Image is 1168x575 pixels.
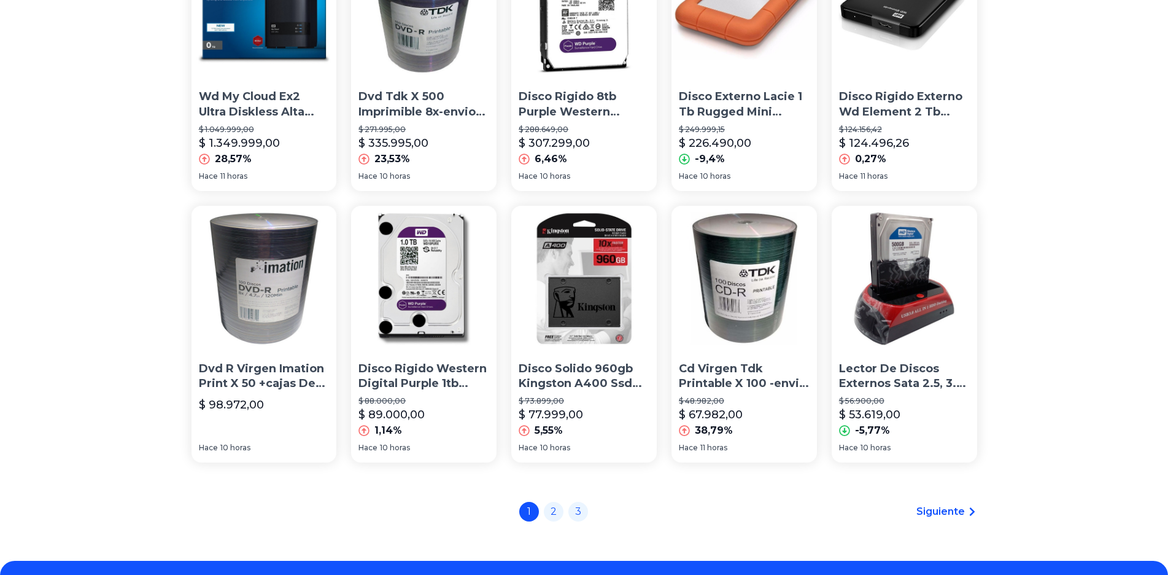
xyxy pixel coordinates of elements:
[695,152,725,166] p: -9,4%
[679,171,698,181] span: Hace
[535,423,563,438] p: 5,55%
[535,152,567,166] p: 6,46%
[351,206,497,351] img: Disco Rigido Western Digital Purple 1tb Vigilancia Dvr Cctv
[358,171,377,181] span: Hace
[358,396,489,406] p: $ 88.000,00
[519,406,583,423] p: $ 77.999,00
[568,502,588,522] a: 3
[199,443,218,453] span: Hace
[832,206,977,351] img: Lector De Discos Externos Sata 2.5, 3.5, Ide Usb 3.0 Backup
[191,206,337,351] img: Dvd R Virgen Imation Print X 50 +cajas De 14 Mm Envio Gratis
[540,443,570,453] span: 10 horas
[519,89,649,120] p: Disco Rigido 8tb Purple Western Digital Dvr Seguridad Mexx
[199,89,330,120] p: Wd My Cloud Ex2 Ultra Diskless Alta Performance Nas
[839,443,858,453] span: Hace
[191,206,337,463] a: Dvd R Virgen Imation Print X 50 +cajas De 14 Mm Envio GratisDvd R Virgen Imation Print X 50 +caja...
[671,206,817,351] img: Cd Virgen Tdk Printable X 100 -envio Gratis X Mercadoenvios
[519,171,538,181] span: Hace
[358,406,425,423] p: $ 89.000,00
[220,171,247,181] span: 11 horas
[679,89,810,120] p: Disco Externo Lacie 1 Tb Rugged Mini Portatil Usb 3.0 Fs
[916,504,965,519] span: Siguiente
[839,125,970,135] p: $ 124.156,42
[679,125,810,135] p: $ 249.999,15
[220,443,250,453] span: 10 horas
[351,206,497,463] a: Disco Rigido Western Digital Purple 1tb Vigilancia Dvr CctvDisco Rigido Western Digital Purple 1t...
[679,396,810,406] p: $ 48.982,00
[540,171,570,181] span: 10 horas
[861,443,891,453] span: 10 horas
[544,502,563,522] a: 2
[839,171,858,181] span: Hace
[700,443,727,453] span: 11 horas
[916,504,977,519] a: Siguiente
[374,152,410,166] p: 23,53%
[358,443,377,453] span: Hace
[700,171,730,181] span: 10 horas
[511,206,657,463] a: Disco Solido 960gb Kingston A400 Ssd 500mbps 2.5Disco Solido 960gb Kingston A400 Ssd 500mbps 2.5$...
[511,206,657,351] img: Disco Solido 960gb Kingston A400 Ssd 500mbps 2.5
[519,125,649,135] p: $ 288.649,00
[861,171,888,181] span: 11 horas
[199,135,280,152] p: $ 1.349.999,00
[358,135,428,152] p: $ 335.995,00
[380,171,410,181] span: 10 horas
[855,152,886,166] p: 0,27%
[358,125,489,135] p: $ 271.995,00
[374,423,402,438] p: 1,14%
[839,361,970,392] p: Lector De Discos Externos Sata 2.5, 3.5, Ide Usb 3.0 Backup
[199,361,330,392] p: Dvd R Virgen Imation Print X 50 +cajas De 14 Mm Envio Gratis
[679,406,743,423] p: $ 67.982,00
[832,206,977,463] a: Lector De Discos Externos Sata 2.5, 3.5, Ide Usb 3.0 BackupLector De Discos Externos Sata 2.5, 3....
[199,171,218,181] span: Hace
[519,135,590,152] p: $ 307.299,00
[855,423,890,438] p: -5,77%
[839,396,970,406] p: $ 56.900,00
[199,396,264,413] p: $ 98.972,00
[679,443,698,453] span: Hace
[695,423,733,438] p: 38,79%
[215,152,252,166] p: 28,57%
[839,89,970,120] p: Disco Rigido Externo Wd Element 2 Tb Fscomputers [GEOGRAPHIC_DATA]
[839,135,909,152] p: $ 124.496,26
[679,361,810,392] p: Cd Virgen Tdk Printable X 100 -envio Gratis X Mercadoenvios
[519,443,538,453] span: Hace
[199,125,330,135] p: $ 1.049.999,00
[380,443,410,453] span: 10 horas
[519,361,649,392] p: Disco Solido 960gb Kingston A400 Ssd 500mbps 2.5
[679,135,751,152] p: $ 226.490,00
[358,361,489,392] p: Disco Rigido Western Digital Purple 1tb Vigilancia Dvr Cctv
[839,406,900,423] p: $ 53.619,00
[519,396,649,406] p: $ 73.899,00
[358,89,489,120] p: Dvd Tdk X 500 Imprimible 8x-envio Gratis Por Mercadoenvios
[671,206,817,463] a: Cd Virgen Tdk Printable X 100 -envio Gratis X MercadoenviosCd Virgen Tdk Printable X 100 -envio G...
